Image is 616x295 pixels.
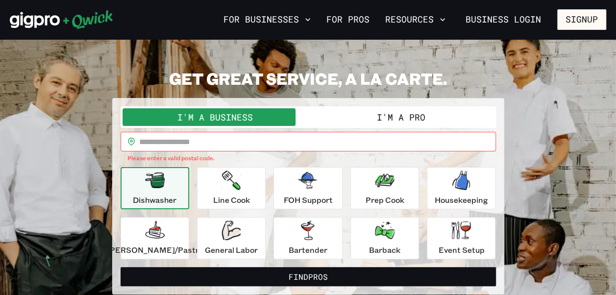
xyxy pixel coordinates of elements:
p: Barback [369,244,400,256]
button: Barback [350,217,419,259]
p: Bartender [289,244,327,256]
p: Housekeeping [435,194,488,206]
p: FOH Support [283,194,332,206]
button: Signup [557,9,606,30]
p: Please enter a valid postal code. [127,153,489,163]
p: Dishwasher [133,194,176,206]
a: For Pros [322,11,373,28]
button: Resources [381,11,449,28]
p: Line Cook [213,194,250,206]
button: Bartender [273,217,342,259]
button: Line Cook [197,167,266,209]
p: General Labor [205,244,258,256]
button: [PERSON_NAME]/Pastry [121,217,189,259]
button: General Labor [197,217,266,259]
button: FOH Support [273,167,342,209]
button: I'm a Pro [308,108,494,126]
p: Event Setup [438,244,484,256]
button: FindPros [121,267,496,287]
p: [PERSON_NAME]/Pastry [107,244,203,256]
button: Prep Cook [350,167,419,209]
button: Housekeeping [427,167,495,209]
p: Prep Cook [365,194,404,206]
button: I'm a Business [123,108,308,126]
h2: GET GREAT SERVICE, A LA CARTE. [112,69,504,88]
button: For Businesses [220,11,315,28]
button: Dishwasher [121,167,189,209]
button: Event Setup [427,217,495,259]
a: Business Login [457,9,549,30]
